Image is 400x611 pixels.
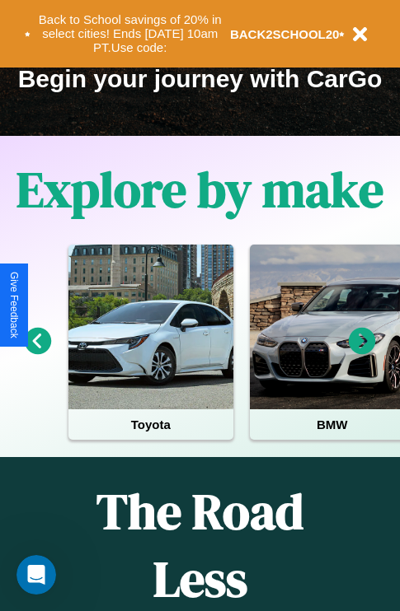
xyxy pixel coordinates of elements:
iframe: Intercom live chat [16,555,56,595]
div: Give Feedback [8,272,20,338]
button: Back to School savings of 20% in select cities! Ends [DATE] 10am PT.Use code: [31,8,230,59]
h1: Explore by make [16,156,384,223]
b: BACK2SCHOOL20 [230,27,340,41]
h4: Toyota [68,409,233,440]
